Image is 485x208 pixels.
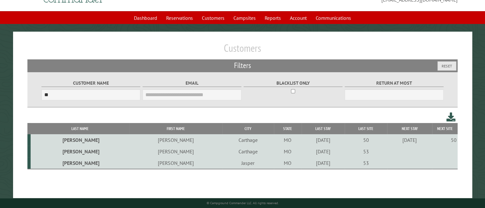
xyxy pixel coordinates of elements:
[31,134,129,146] td: [PERSON_NAME]
[274,134,302,146] td: MO
[303,160,344,166] div: [DATE]
[129,146,222,157] td: [PERSON_NAME]
[207,201,279,205] small: © Campground Commander LLC. All rights reserved.
[345,123,387,134] th: Last Site
[286,12,311,24] a: Account
[303,148,344,155] div: [DATE]
[302,123,345,134] th: Last Stay
[437,61,456,71] button: Reset
[129,157,222,169] td: [PERSON_NAME]
[27,59,458,72] h2: Filters
[261,12,285,24] a: Reports
[198,12,228,24] a: Customers
[31,146,129,157] td: [PERSON_NAME]
[432,123,458,134] th: Next Site
[222,146,274,157] td: Carthage
[143,80,242,87] label: Email
[31,157,129,169] td: [PERSON_NAME]
[129,134,222,146] td: [PERSON_NAME]
[31,123,129,134] th: Last Name
[244,80,343,87] label: Blacklist only
[303,137,344,143] div: [DATE]
[129,123,222,134] th: First Name
[312,12,355,24] a: Communications
[345,157,387,169] td: 53
[27,42,458,59] h1: Customers
[274,157,302,169] td: MO
[222,134,274,146] td: Carthage
[387,123,432,134] th: Next Stay
[274,146,302,157] td: MO
[130,12,161,24] a: Dashboard
[345,134,387,146] td: 50
[222,157,274,169] td: Jasper
[345,146,387,157] td: 53
[345,80,444,87] label: Return at most
[222,123,274,134] th: City
[388,137,431,143] div: [DATE]
[274,123,302,134] th: State
[162,12,197,24] a: Reservations
[230,12,260,24] a: Campsites
[432,134,458,146] td: 50
[41,80,141,87] label: Customer Name
[446,111,456,123] a: Download this customer list (.csv)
